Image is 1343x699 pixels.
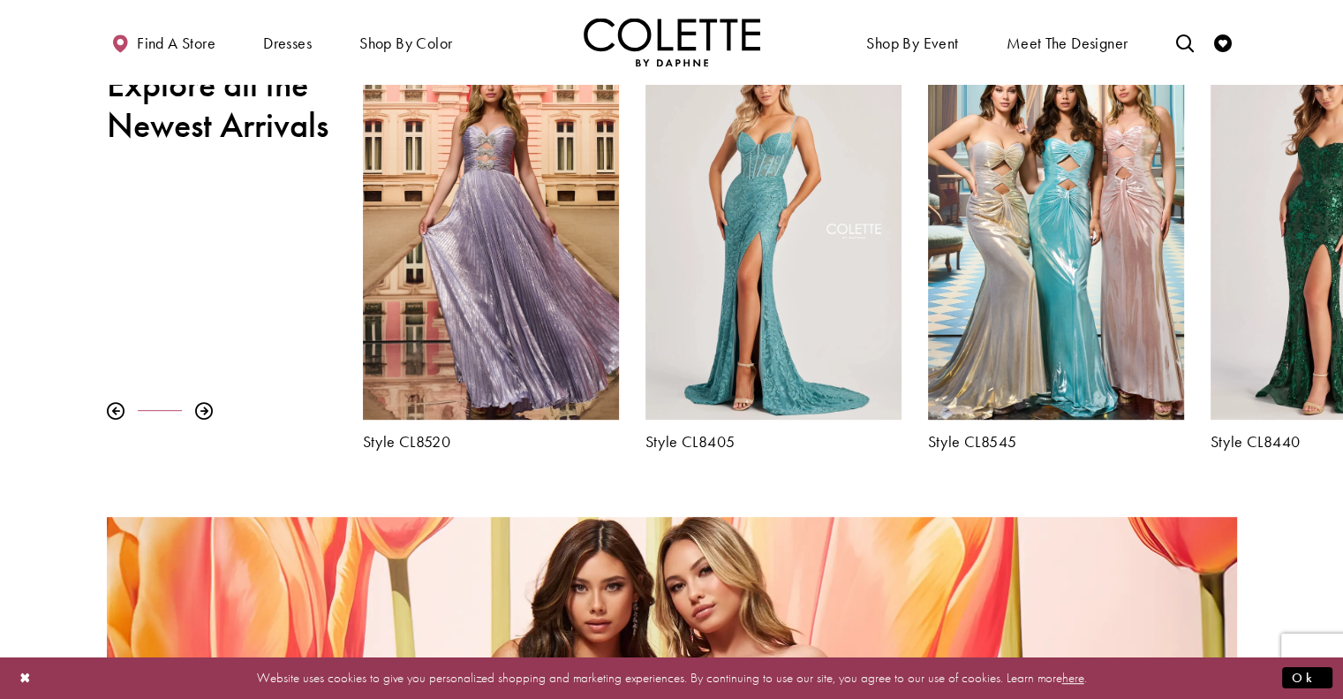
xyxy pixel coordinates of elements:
span: Meet the designer [1007,34,1128,52]
span: Dresses [263,34,312,52]
span: Find a store [137,34,215,52]
a: Style CL8520 [363,433,619,451]
a: Check Wishlist [1210,18,1236,66]
button: Close Dialog [11,663,41,694]
h2: Explore all the Newest Arrivals [107,65,336,146]
a: Find a store [107,18,220,66]
span: Shop by color [355,18,456,66]
p: Website uses cookies to give you personalized shopping and marketing experiences. By continuing t... [127,666,1216,690]
div: Colette by Daphne Style No. CL8545 [915,34,1197,464]
button: Submit Dialog [1282,667,1332,689]
a: Visit Home Page [584,18,760,66]
a: Style CL8545 [928,433,1184,451]
a: Meet the designer [1002,18,1133,66]
a: Visit Colette by Daphne Style No. CL8520 Page [363,47,619,420]
div: Colette by Daphne Style No. CL8405 [632,34,915,464]
span: Shop by color [359,34,452,52]
span: Shop By Event [862,18,962,66]
a: Style CL8405 [645,433,902,451]
span: Shop By Event [866,34,958,52]
a: Toggle search [1171,18,1197,66]
a: Visit Colette by Daphne Style No. CL8545 Page [928,47,1184,420]
a: here [1062,669,1084,687]
span: Dresses [259,18,316,66]
a: Visit Colette by Daphne Style No. CL8405 Page [645,47,902,420]
img: Colette by Daphne [584,18,760,66]
div: Colette by Daphne Style No. CL8520 [350,34,632,464]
